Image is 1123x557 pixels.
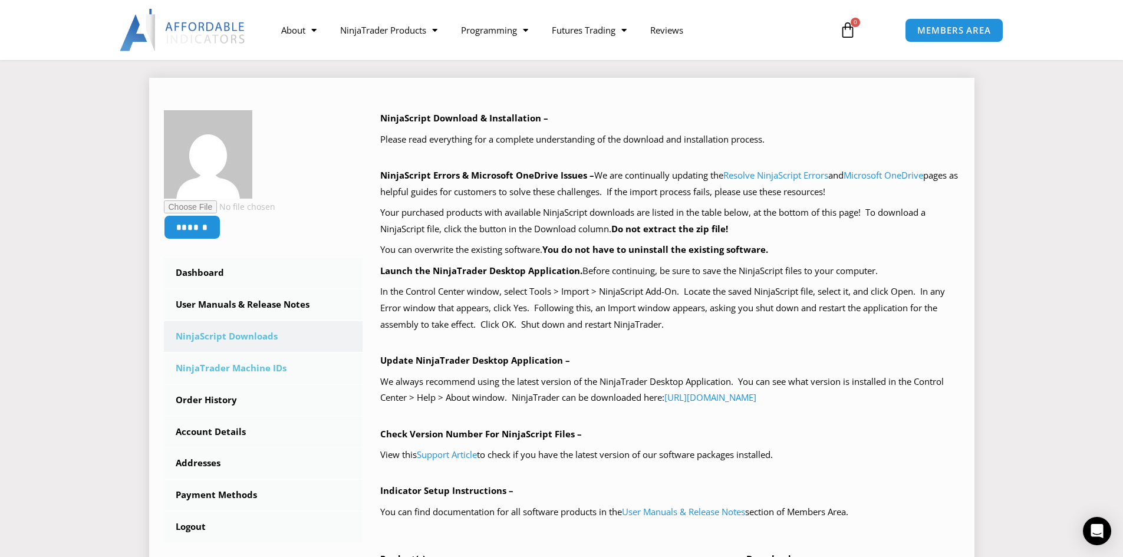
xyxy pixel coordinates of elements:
a: Dashboard [164,258,363,288]
p: In the Control Center window, select Tools > Import > NinjaScript Add-On. Locate the saved NinjaS... [380,284,960,333]
a: Reviews [638,17,695,44]
b: NinjaScript Errors & Microsoft OneDrive Issues – [380,169,594,181]
a: Order History [164,385,363,416]
b: Update NinjaTrader Desktop Application – [380,354,570,366]
a: 0 [822,13,874,47]
a: Resolve NinjaScript Errors [723,169,828,181]
a: NinjaTrader Products [328,17,449,44]
a: Addresses [164,448,363,479]
a: NinjaScript Downloads [164,321,363,352]
nav: Menu [269,17,826,44]
p: We are continually updating the and pages as helpful guides for customers to solve these challeng... [380,167,960,200]
p: We always recommend using the latest version of the NinjaTrader Desktop Application. You can see ... [380,374,960,407]
a: Microsoft OneDrive [844,169,923,181]
span: MEMBERS AREA [917,26,991,35]
span: 0 [851,18,860,27]
a: Support Article [417,449,477,460]
nav: Account pages [164,258,363,542]
a: Account Details [164,417,363,447]
a: Payment Methods [164,480,363,510]
div: Open Intercom Messenger [1083,517,1111,545]
b: Indicator Setup Instructions – [380,485,513,496]
b: Do not extract the zip file! [611,223,728,235]
b: Launch the NinjaTrader Desktop Application. [380,265,582,276]
p: Your purchased products with available NinjaScript downloads are listed in the table below, at th... [380,205,960,238]
p: Please read everything for a complete understanding of the download and installation process. [380,131,960,148]
p: You can overwrite the existing software. [380,242,960,258]
a: About [269,17,328,44]
b: NinjaScript Download & Installation – [380,112,548,124]
img: 07df885f663f733ca02d14ee1bcb578a2fcb53eb441566668cc2a5ddf4e516ff [164,110,252,199]
p: You can find documentation for all software products in the section of Members Area. [380,504,960,520]
b: You do not have to uninstall the existing software. [542,243,768,255]
a: Programming [449,17,540,44]
img: LogoAI | Affordable Indicators – NinjaTrader [120,9,246,51]
a: MEMBERS AREA [905,18,1003,42]
p: View this to check if you have the latest version of our software packages installed. [380,447,960,463]
a: [URL][DOMAIN_NAME] [664,391,756,403]
a: NinjaTrader Machine IDs [164,353,363,384]
a: Futures Trading [540,17,638,44]
a: User Manuals & Release Notes [164,289,363,320]
a: User Manuals & Release Notes [622,506,745,518]
b: Check Version Number For NinjaScript Files – [380,428,582,440]
p: Before continuing, be sure to save the NinjaScript files to your computer. [380,263,960,279]
a: Logout [164,512,363,542]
